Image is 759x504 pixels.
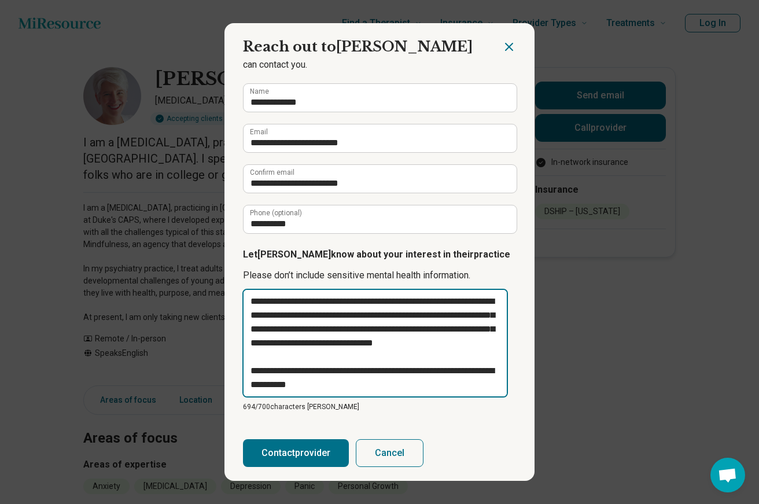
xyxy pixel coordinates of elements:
p: 694/ 700 characters [PERSON_NAME] [243,402,516,412]
span: Reach out to [PERSON_NAME] [243,38,473,55]
label: Name [250,88,269,95]
p: Please don’t include sensitive mental health information. [243,268,516,282]
label: Confirm email [250,169,294,176]
button: Close dialog [502,40,516,54]
button: Cancel [356,439,423,467]
button: Contactprovider [243,439,349,467]
label: Phone (optional) [250,209,302,216]
p: Let [PERSON_NAME] know about your interest in their practice [243,248,516,262]
label: Email [250,128,268,135]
